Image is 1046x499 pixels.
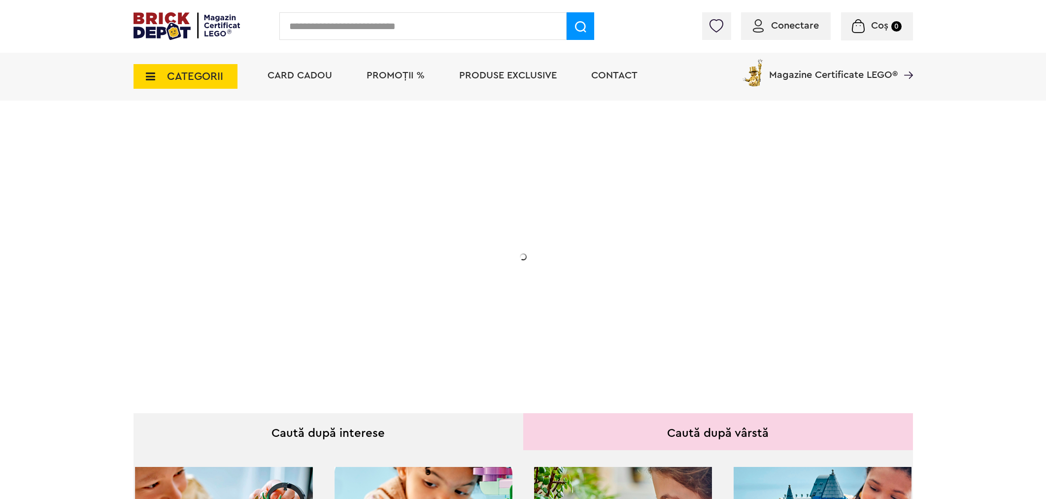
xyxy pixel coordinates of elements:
[591,71,638,80] a: Contact
[268,71,332,80] a: Card Cadou
[871,21,888,31] span: Coș
[898,57,913,67] a: Magazine Certificate LEGO®
[771,21,819,31] span: Conectare
[167,71,223,82] span: CATEGORII
[203,199,401,234] h1: Cadou VIP 40772
[134,413,523,450] div: Caută după interese
[459,71,557,80] a: Produse exclusive
[203,244,401,285] h2: Seria de sărbători: Fantomă luminoasă. Promoția este valabilă în perioada [DATE] - [DATE].
[891,21,902,32] small: 0
[367,71,425,80] a: PROMOȚII %
[203,308,401,320] div: Află detalii
[523,413,913,450] div: Caută după vârstă
[769,57,898,80] span: Magazine Certificate LEGO®
[753,21,819,31] a: Conectare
